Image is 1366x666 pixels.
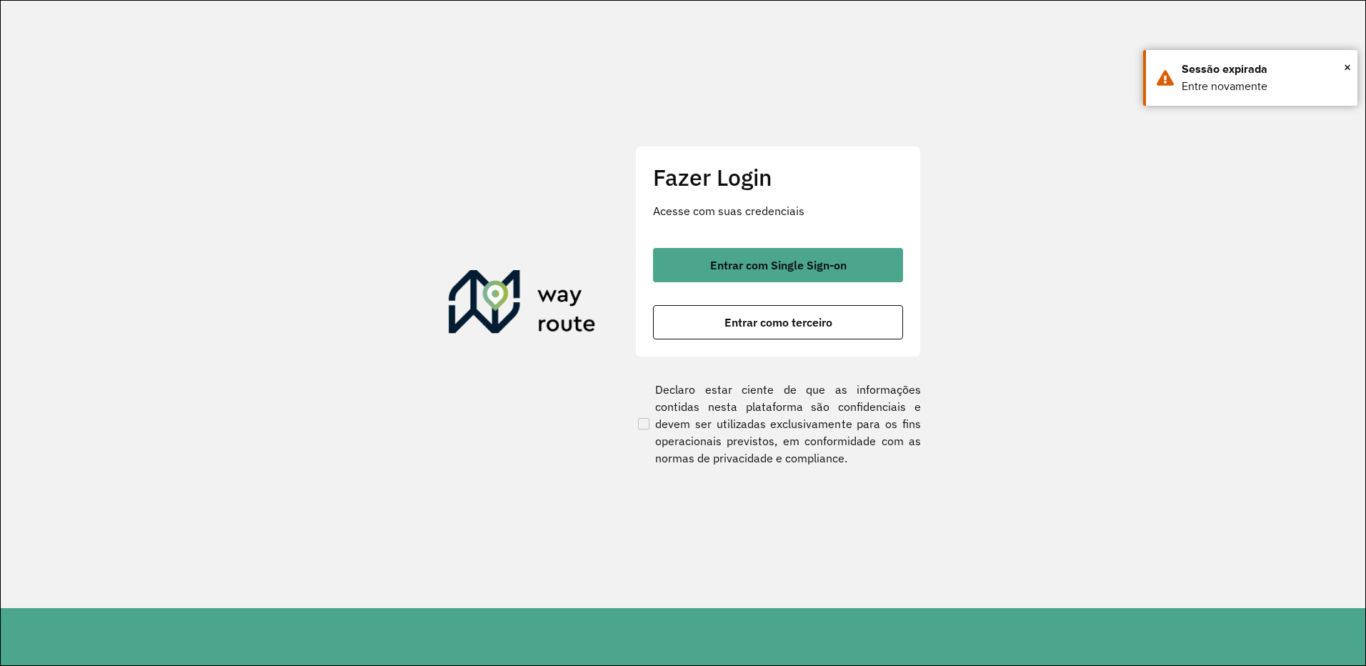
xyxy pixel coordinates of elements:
button: button [653,305,903,339]
span: Entrar com Single Sign-on [710,259,847,271]
div: Entre novamente [1182,78,1347,95]
p: Acesse com suas credenciais [653,202,903,219]
button: Close [1344,56,1351,78]
h2: Fazer Login [653,164,903,191]
span: Entrar como terceiro [724,317,832,328]
span: × [1344,56,1351,78]
img: Roteirizador AmbevTech [449,270,596,339]
div: Sessão expirada [1182,61,1347,78]
label: Declaro estar ciente de que as informações contidas nesta plataforma são confidenciais e devem se... [635,381,921,467]
button: button [653,248,903,282]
